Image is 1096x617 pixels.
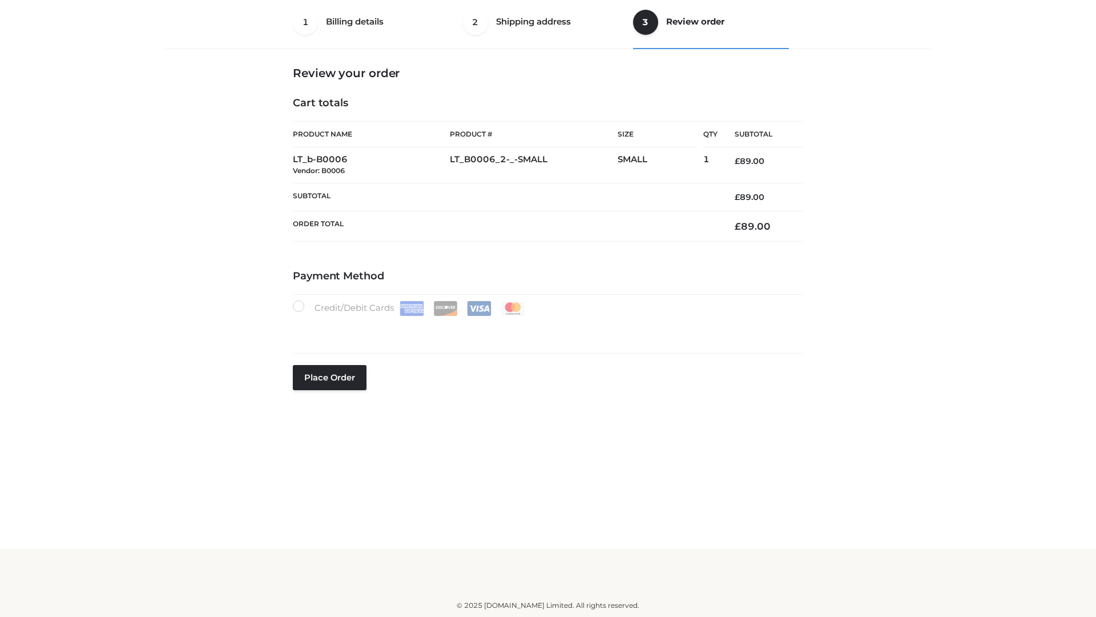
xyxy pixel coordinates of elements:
[300,321,796,334] iframe: Secure card payment input frame
[703,147,718,183] td: 1
[293,121,450,147] th: Product Name
[618,122,698,147] th: Size
[293,66,803,80] h3: Review your order
[735,156,764,166] bdi: 89.00
[735,156,740,166] span: £
[735,221,741,232] span: £
[450,147,618,183] td: LT_B0006_2-_-SMALL
[400,301,424,316] img: Amex
[293,270,803,283] h4: Payment Method
[703,121,718,147] th: Qty
[293,97,803,110] h4: Cart totals
[433,301,458,316] img: Discover
[293,183,718,211] th: Subtotal
[735,221,771,232] bdi: 89.00
[293,301,526,316] label: Credit/Debit Cards
[735,192,764,202] bdi: 89.00
[467,301,491,316] img: Visa
[293,166,345,175] small: Vendor: B0006
[450,121,618,147] th: Product #
[618,147,703,183] td: SMALL
[293,211,718,242] th: Order Total
[718,122,803,147] th: Subtotal
[501,301,525,316] img: Mastercard
[293,147,450,183] td: LT_b-B0006
[170,600,926,611] div: © 2025 [DOMAIN_NAME] Limited. All rights reserved.
[293,365,366,390] button: Place order
[735,192,740,202] span: £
